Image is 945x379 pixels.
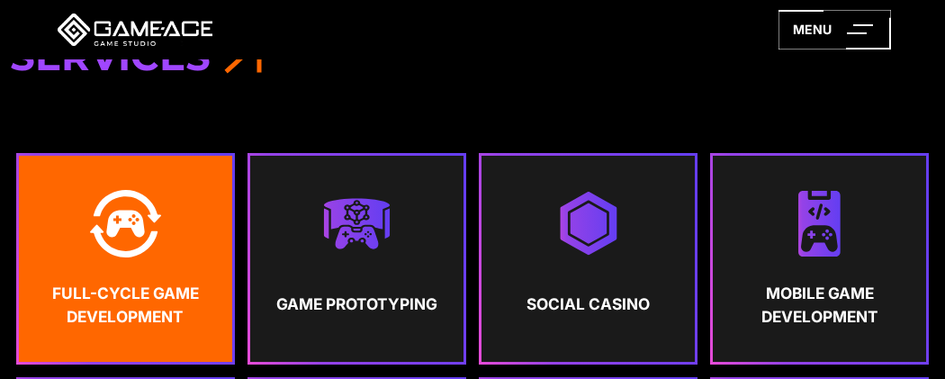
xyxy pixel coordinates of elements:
a: Mobile Game Development [713,156,926,362]
img: Mobile game development [786,190,853,257]
img: Social casino game development [554,190,622,257]
strong: Mobile Game Development [729,282,910,328]
a: menu [778,10,891,50]
strong: Social Casino [498,282,679,327]
strong: Full-Cycle Game Development [35,282,216,328]
a: Game Prototyping [250,156,463,362]
img: Metaverse game development [323,190,391,257]
img: Full cycle game development [90,190,161,257]
strong: Game Prototyping [266,282,447,327]
a: Social Casino [481,156,695,362]
a: Full-Cycle Game Development [19,156,232,362]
